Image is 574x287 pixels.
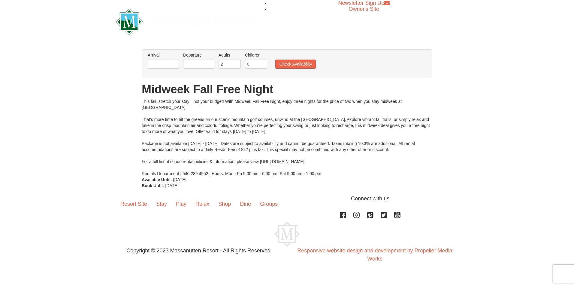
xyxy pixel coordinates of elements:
[245,52,267,58] label: Children
[116,195,458,203] p: Connect with us
[275,60,316,69] button: Check Availability
[171,195,191,213] a: Play
[219,52,241,58] label: Adults
[142,183,164,188] strong: Book Until:
[152,195,171,213] a: Stay
[173,177,186,182] span: [DATE]
[142,83,432,95] h1: Midweek Fall Free Night
[191,195,214,213] a: Relax
[148,52,179,58] label: Arrival
[235,195,255,213] a: Dine
[111,247,287,255] p: Copyright © 2023 Massanutten Resort - All Rights Reserved.
[274,221,300,247] img: Massanutten Resort Logo
[255,195,282,213] a: Groups
[116,9,253,35] img: Massanutten Resort Logo
[165,183,179,188] span: [DATE]
[297,248,452,262] a: Responsive website design and development by Propeller Media Works
[183,52,214,58] label: Departure
[349,6,379,12] a: Owner's Site
[214,195,235,213] a: Shop
[116,195,152,213] a: Resort Site
[142,98,432,177] div: This fall, stretch your stay—not your budget! With Midweek Fall Free Night, enjoy three nights fo...
[142,177,172,182] strong: Available Until:
[116,14,253,28] a: Massanutten Resort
